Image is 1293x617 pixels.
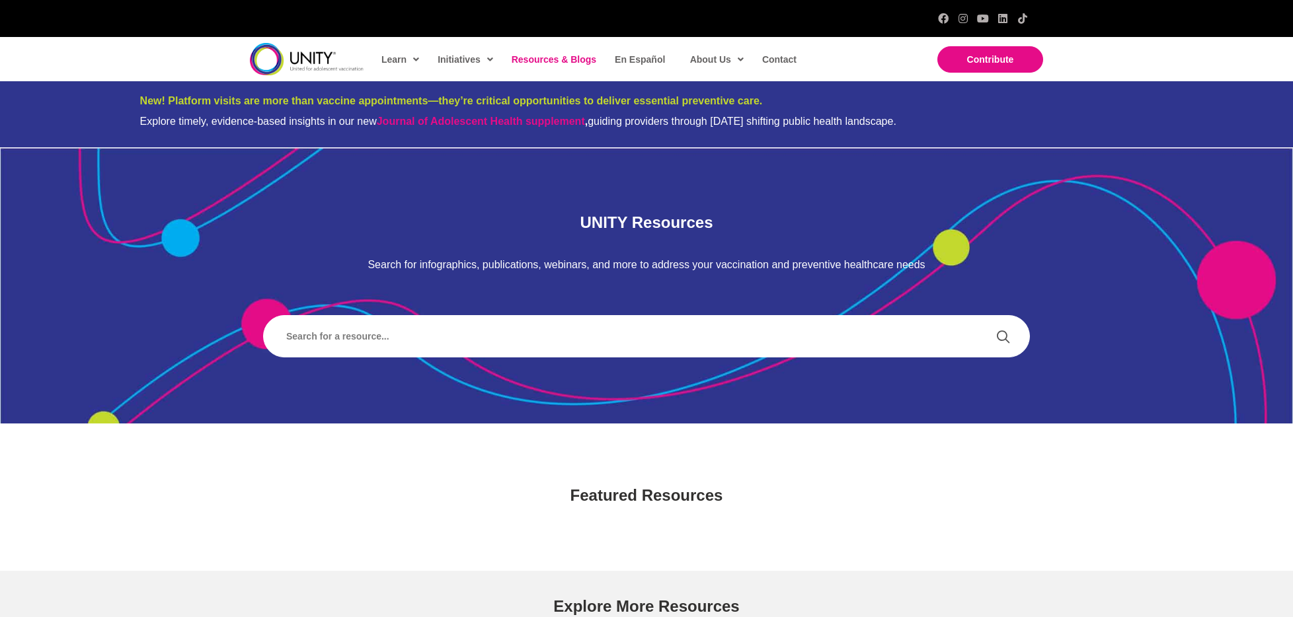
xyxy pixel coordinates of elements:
a: Instagram [958,13,968,24]
span: UNITY Resources [580,213,713,231]
a: LinkedIn [998,13,1008,24]
span: En Español [615,54,665,65]
div: Explore timely, evidence-based insights in our new guiding providers through [DATE] shifting publ... [140,115,1154,127]
span: Contribute [967,54,1014,65]
a: En Español [608,44,670,75]
p: Search for infographics, publications, webinars, and more to address your vaccination and prevent... [263,258,1030,272]
a: YouTube [978,13,988,24]
img: unity-logo-dark [250,43,364,75]
span: Explore More Resources [553,597,739,615]
a: Journal of Adolescent Health supplement [377,116,585,127]
a: TikTok [1017,13,1028,24]
form: Search form [276,321,990,351]
span: Learn [381,50,419,69]
a: Resources & Blogs [505,44,602,75]
span: Featured Resources [570,486,723,504]
span: Contact [762,54,797,65]
a: Facebook [938,13,949,24]
input: Search input [276,321,983,351]
a: About Us [684,44,749,75]
span: Initiatives [438,50,493,69]
strong: , [377,116,588,127]
span: New! Platform visits are more than vaccine appointments—they’re critical opportunities to deliver... [140,95,763,106]
span: About Us [690,50,744,69]
a: Contact [756,44,802,75]
span: Resources & Blogs [512,54,596,65]
a: Contribute [937,46,1043,73]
